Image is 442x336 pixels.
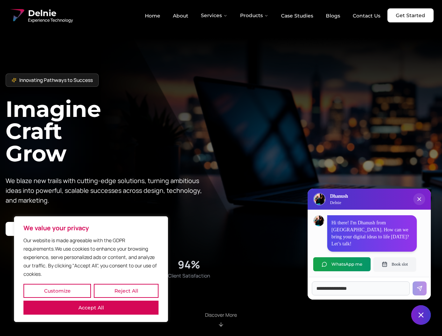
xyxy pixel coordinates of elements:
[331,219,413,247] p: Hi there! I'm Dhanush from [GEOGRAPHIC_DATA]. How can we bring your digital ideas to life [DATE]?...
[23,236,159,278] p: Our website is made agreeable with the GDPR requirements.We use cookies to enhance your browsing ...
[413,193,425,205] button: Close chat popup
[320,10,346,22] a: Blogs
[387,8,434,22] a: Get Started
[313,257,371,271] button: WhatsApp me
[8,7,25,24] img: Delnie Logo
[8,7,73,24] a: Delnie Logo Full
[205,311,237,328] div: Scroll to About section
[330,193,348,200] h3: Dhanush
[139,10,166,22] a: Home
[195,8,233,22] button: Services
[205,311,237,318] p: Discover More
[19,77,93,84] span: Innovating Pathways to Success
[28,8,73,19] span: Delnie
[347,10,386,22] a: Contact Us
[23,224,159,232] p: We value your privacy
[23,301,159,315] button: Accept All
[6,222,86,236] a: Start your project with us
[139,8,386,22] nav: Main
[94,284,159,298] button: Reject All
[314,194,325,205] img: Delnie Logo
[168,272,210,279] span: Client Satisfaction
[178,258,200,271] div: 94%
[314,216,324,226] img: Dhanush
[411,305,431,325] button: Close chat
[234,8,274,22] button: Products
[167,10,194,22] a: About
[275,10,319,22] a: Case Studies
[373,257,416,271] button: Book slot
[6,176,207,205] p: We blaze new trails with cutting-edge solutions, turning ambitious ideas into powerful, scalable ...
[28,17,73,23] span: Experience Technology
[330,200,348,205] p: Delnie
[6,98,221,164] h1: Imagine Craft Grow
[23,284,91,298] button: Customize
